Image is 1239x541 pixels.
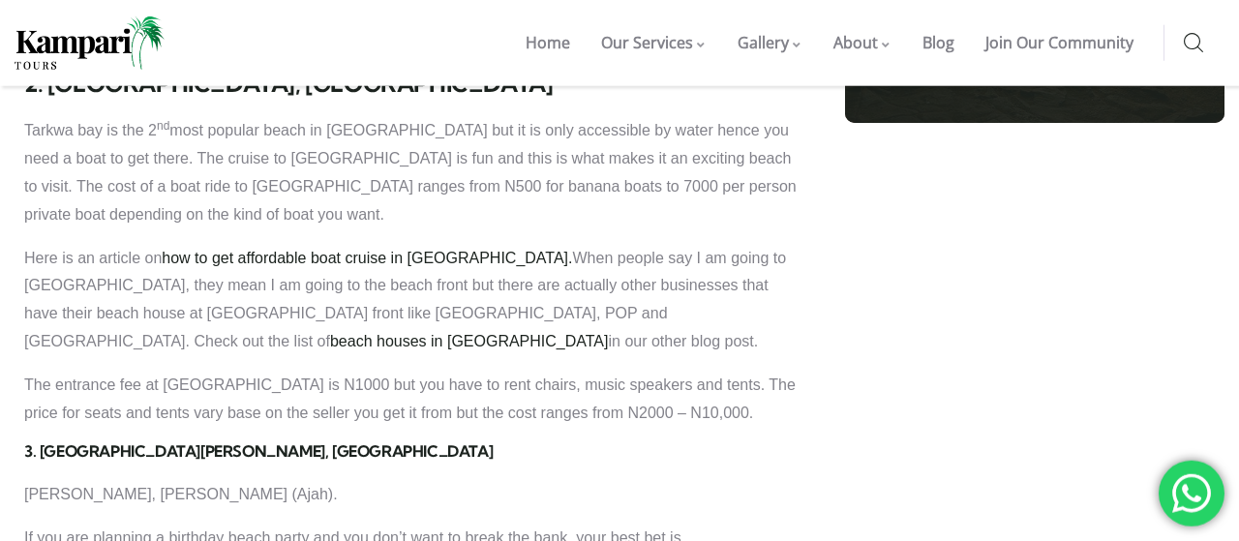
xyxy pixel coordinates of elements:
[15,16,165,70] img: Home
[157,119,169,133] sup: nd
[24,117,806,228] p: Tarkwa bay is the 2 most popular beach in [GEOGRAPHIC_DATA] but it is only accessible by water he...
[985,32,1133,53] span: Join Our Community
[24,481,806,509] p: [PERSON_NAME], [PERSON_NAME] (Ajah).
[1159,461,1224,526] div: 'Chat
[330,333,609,349] a: beach houses in [GEOGRAPHIC_DATA]
[738,32,789,53] span: Gallery
[526,32,570,53] span: Home
[24,245,806,356] p: Here is an article on When people say I am going to [GEOGRAPHIC_DATA], they mean I am going to th...
[601,32,693,53] span: Our Services
[24,441,493,461] strong: 3. [GEOGRAPHIC_DATA][PERSON_NAME], [GEOGRAPHIC_DATA]
[162,250,572,266] a: how to get affordable boat cruise in [GEOGRAPHIC_DATA].
[833,32,878,53] span: About
[24,372,806,428] p: The entrance fee at [GEOGRAPHIC_DATA] is N1000 but you have to rent chairs, music speakers and te...
[922,32,954,53] span: Blog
